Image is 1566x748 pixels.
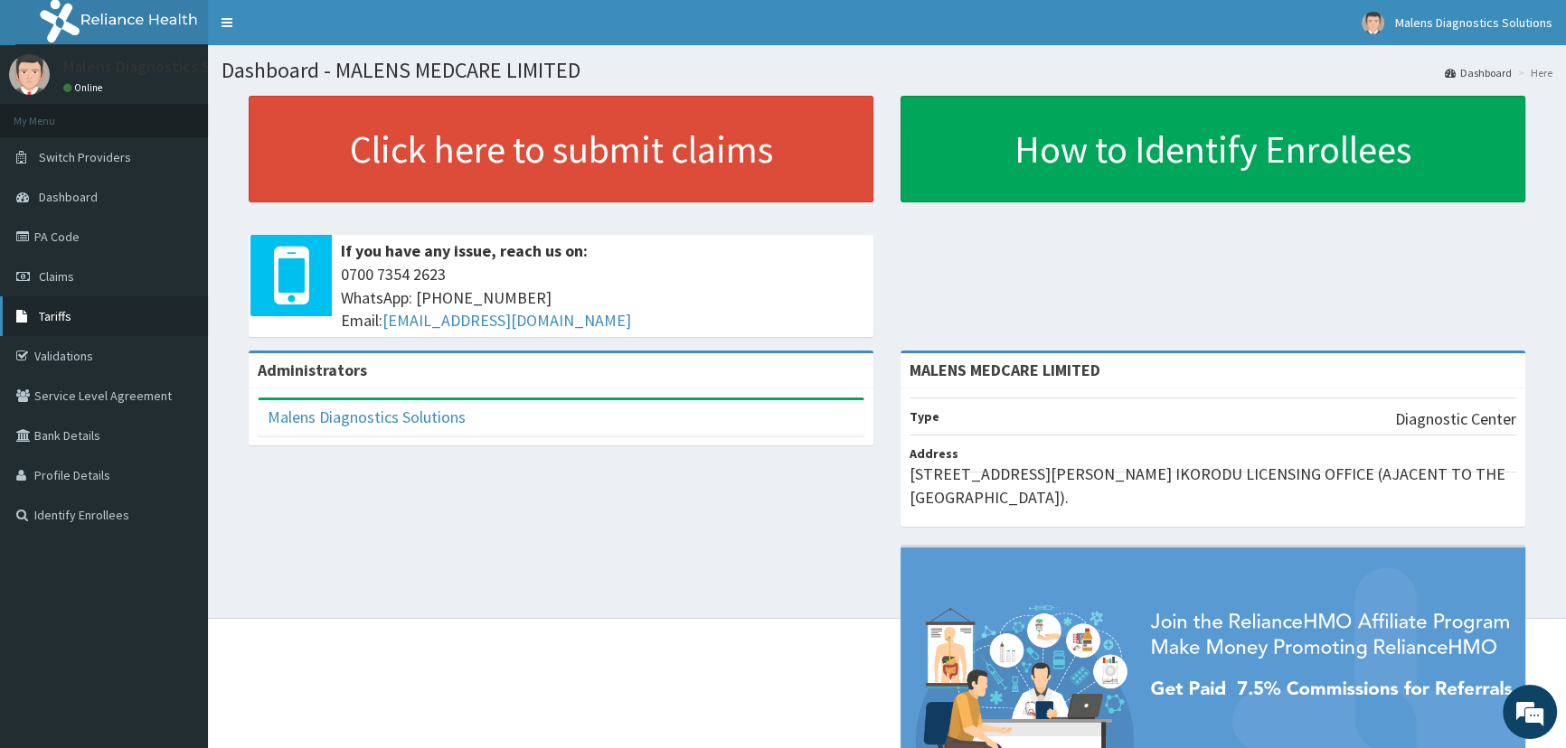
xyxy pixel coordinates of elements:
li: Here [1514,65,1552,80]
p: [STREET_ADDRESS][PERSON_NAME] IKORODU LICENSING OFFICE (AJACENT TO THE [GEOGRAPHIC_DATA]). [910,463,1516,509]
span: Tariffs [39,308,71,324]
strong: MALENS MEDCARE LIMITED [910,360,1100,380]
b: Address [910,445,958,462]
a: Malens Diagnostics Solutions [268,407,466,427]
a: [EMAIL_ADDRESS][DOMAIN_NAME] [382,310,631,331]
span: Claims [39,268,74,285]
a: Online [63,81,107,94]
span: Dashboard [39,189,98,205]
b: Administrators [258,360,367,380]
p: Malens Diagnostics Solutions [63,59,269,75]
span: Malens Diagnostics Solutions [1395,14,1552,31]
span: Switch Providers [39,149,131,165]
h1: Dashboard - MALENS MEDCARE LIMITED [222,59,1552,82]
img: User Image [9,54,50,95]
a: Dashboard [1445,65,1512,80]
a: Click here to submit claims [249,96,873,202]
span: 0700 7354 2623 WhatsApp: [PHONE_NUMBER] Email: [341,263,864,332]
b: Type [910,408,939,425]
p: Diagnostic Center [1395,407,1516,431]
img: User Image [1362,12,1384,34]
b: If you have any issue, reach us on: [341,240,588,261]
a: How to Identify Enrollees [901,96,1525,202]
